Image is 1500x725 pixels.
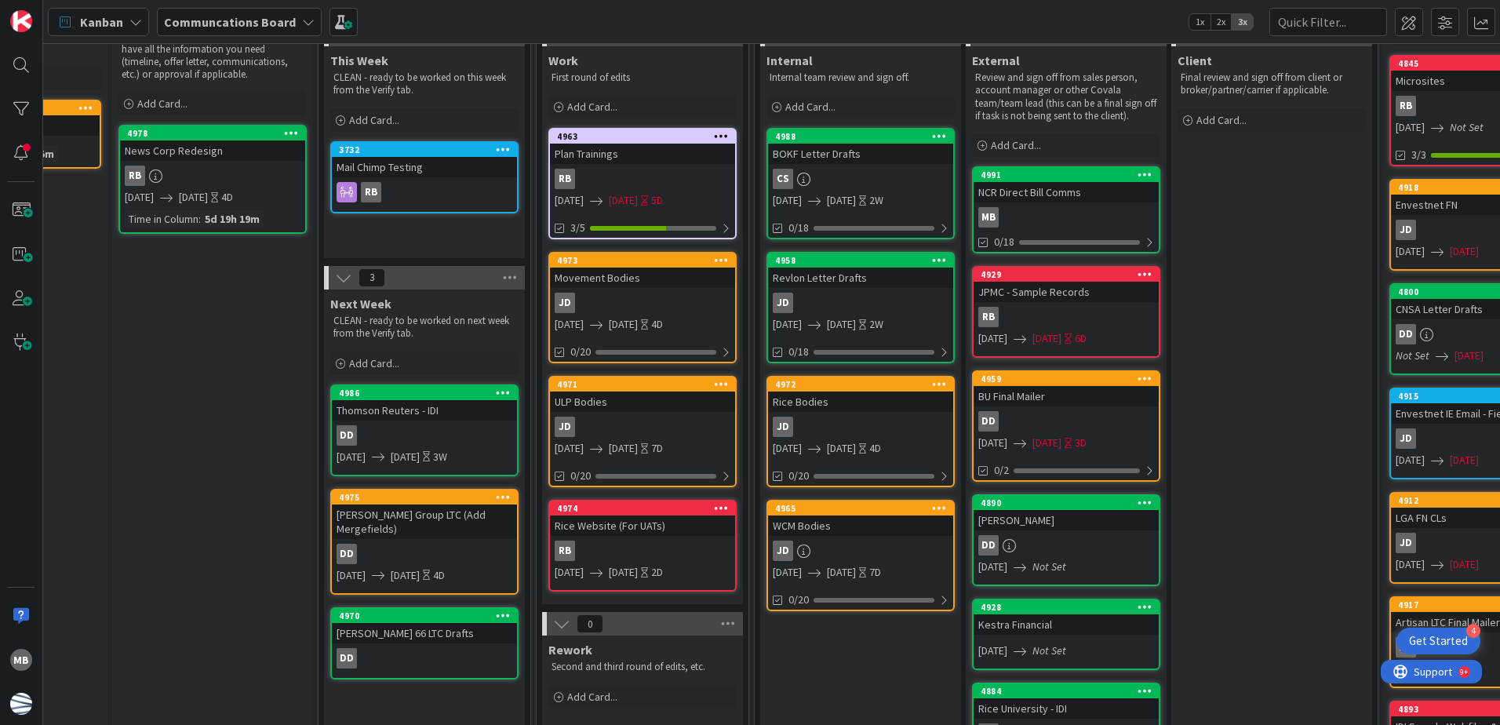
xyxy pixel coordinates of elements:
[433,567,445,584] div: 4D
[1454,348,1484,364] span: [DATE]
[337,648,357,669] div: DD
[433,449,447,465] div: 3W
[827,564,856,581] span: [DATE]
[991,138,1041,152] span: Add Card...
[567,690,617,704] span: Add Card...
[550,501,735,516] div: 4974
[775,379,953,390] div: 4972
[1232,14,1253,30] span: 3x
[1396,637,1416,658] div: DD
[1466,624,1480,638] div: 4
[557,131,735,142] div: 4963
[768,253,953,268] div: 4958
[768,268,953,288] div: Revlon Letter Drafts
[550,129,735,144] div: 4963
[1075,330,1087,347] div: 6D
[1450,556,1479,573] span: [DATE]
[775,255,953,266] div: 4958
[788,468,809,484] span: 0/20
[1075,435,1087,451] div: 3D
[768,501,953,516] div: 4965
[651,564,663,581] div: 2D
[125,210,198,228] div: Time in Column
[766,252,955,363] a: 4958Revlon Letter DraftsJD[DATE][DATE]2W0/18
[567,100,617,114] span: Add Card...
[773,564,802,581] span: [DATE]
[555,541,575,561] div: RB
[609,192,638,209] span: [DATE]
[333,71,515,97] p: CLEAN - ready to be worked on this week from the Verify tab.
[651,316,663,333] div: 4D
[974,496,1159,510] div: 4890
[974,698,1159,719] div: Rice University - IDI
[337,567,366,584] span: [DATE]
[981,497,1159,508] div: 4890
[827,316,856,333] span: [DATE]
[548,252,737,363] a: 4973Movement BodiesJD[DATE][DATE]4D0/20
[978,643,1007,659] span: [DATE]
[550,253,735,268] div: 4973
[332,490,517,539] div: 4975[PERSON_NAME] Group LTC (Add Mergefields)
[548,642,592,658] span: Rework
[1178,53,1212,68] span: Client
[974,268,1159,302] div: 4929JPMC - Sample Records
[80,13,123,31] span: Kanban
[974,496,1159,530] div: 4890[PERSON_NAME]
[1396,533,1416,553] div: JD
[609,564,638,581] span: [DATE]
[978,330,1007,347] span: [DATE]
[221,189,233,206] div: 4D
[337,425,357,446] div: DD
[766,53,813,68] span: Internal
[550,253,735,288] div: 4973Movement Bodies
[337,544,357,564] div: DD
[127,128,305,139] div: 4978
[1450,452,1479,468] span: [DATE]
[1032,330,1061,347] span: [DATE]
[974,182,1159,202] div: NCR Direct Bill Comms
[1196,113,1247,127] span: Add Card...
[33,2,71,21] span: Support
[773,169,793,189] div: CS
[974,282,1159,302] div: JPMC - Sample Records
[975,71,1157,122] p: Review and sign off from sales person, account manager or other Covala team/team lead (this can b...
[391,567,420,584] span: [DATE]
[557,503,735,514] div: 4974
[869,316,883,333] div: 2W
[330,141,519,213] a: 3732Mail Chimp TestingRB
[548,53,578,68] span: Work
[1450,120,1484,134] i: Not Set
[1189,14,1211,30] span: 1x
[974,614,1159,635] div: Kestra Financial
[10,693,32,715] img: avatar
[391,449,420,465] span: [DATE]
[974,535,1159,556] div: DD
[1181,71,1363,97] p: Final review and sign off from client or broker/partner/carrier if applicable.
[332,425,517,446] div: DD
[332,609,517,623] div: 4970
[179,189,208,206] span: [DATE]
[555,192,584,209] span: [DATE]
[548,376,737,487] a: 4971ULP BodiesJD[DATE][DATE]7D0/20
[651,440,663,457] div: 7D
[773,541,793,561] div: JD
[1396,628,1480,654] div: Open Get Started checklist, remaining modules: 4
[118,125,307,234] a: 4978News Corp RedesignRB[DATE][DATE]4DTime in Column:5d 19h 19m
[332,609,517,643] div: 4970[PERSON_NAME] 66 LTC Drafts
[330,296,391,311] span: Next Week
[198,210,201,228] span: :
[120,166,305,186] div: RB
[972,494,1160,586] a: 4890[PERSON_NAME]DD[DATE]Not Set
[974,411,1159,432] div: DD
[766,500,955,611] a: 4965WCM BodiesJD[DATE][DATE]7D0/20
[773,440,802,457] span: [DATE]
[978,207,999,228] div: MB
[609,440,638,457] span: [DATE]
[974,207,1159,228] div: MB
[550,501,735,536] div: 4974Rice Website (For UATs)
[1409,633,1468,649] div: Get Started
[332,505,517,539] div: [PERSON_NAME] Group LTC (Add Mergefields)
[550,169,735,189] div: RB
[978,435,1007,451] span: [DATE]
[570,220,585,236] span: 3/5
